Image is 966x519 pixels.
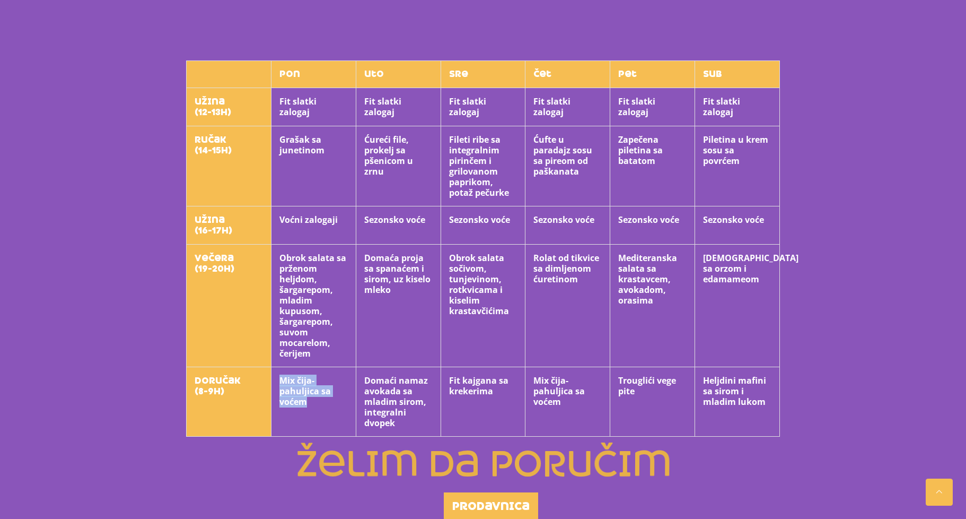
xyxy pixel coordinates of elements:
[610,367,695,437] th: Trouglići vege pite
[356,245,441,367] th: Domaća proja sa spanaćem i sirom, uz kiselo mleko
[356,88,441,126] th: Fit slatki zalogaj
[187,126,271,206] th: ručak (14-15h)
[187,206,271,245] th: užina (16-17h)
[525,88,610,126] th: Fit slatki zalogaj
[356,61,441,88] th: uto
[695,88,780,126] th: Fit slatki zalogaj
[271,206,356,245] th: Voćni zalogaji
[441,367,525,437] th: Fit kajgana sa krekerima
[271,88,356,126] th: Fit slatki zalogaj
[525,367,610,437] th: Mix čija-pahuljica sa voćem
[695,206,780,245] th: Sezonsko voće
[525,245,610,367] th: Rolat od tikvice sa dimljenom ćuretinom
[610,245,695,367] th: Mediteranska salata sa krastavcem, avokadom, orasima
[441,88,525,126] th: Fit slatki zalogaj
[187,88,271,126] th: užina (12-13h)
[271,61,356,88] th: pon
[525,61,610,88] th: čet
[441,126,525,206] th: Fileti ribe sa integralnim pirinčem i grilovanom paprikom, potaž pečurke
[525,206,610,245] th: Sezonsko voće
[610,88,695,126] th: Fit slatki zalogaj
[695,126,780,206] th: Piletina u krem sosu sa povrćem
[695,245,780,367] th: [DEMOGRAPHIC_DATA] sa orzom i edamameom
[356,206,441,245] th: Sezonsko voće
[525,126,610,206] th: Ćufte u paradajz sosu sa pireom od paškanata
[187,245,271,367] th: večera (19-20h)
[441,206,525,245] th: Sezonsko voće
[271,126,356,206] th: Grašak sa junetinom
[441,245,525,367] th: Obrok salata sočivom, tunjevinom, rotkvicama i kiselim krastavčićima
[610,206,695,245] th: Sezonsko voće
[187,367,271,437] th: doručak (8-9h)
[356,126,441,206] th: Ćureći file, prokelj sa pšenicom u zrnu
[271,245,356,367] th: Obrok salata sa prženom heljdom, šargarepom, mladim kupusom, šargarepom, suvom mocarelom, čerijem
[610,126,695,206] th: Zapečena piletina sa batatom
[271,367,356,437] th: Mix čija-pahuljica sa voćem
[441,61,525,88] th: sre
[610,61,695,88] th: pet
[188,447,782,482] h2: želim da poručim
[356,367,441,437] th: Domaći namaz avokada sa mladim sirom, integralni dvopek
[695,367,780,437] th: Heljdini mafini sa sirom i mladim lukom
[695,61,780,88] th: sub
[452,501,530,512] span: prodavnica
